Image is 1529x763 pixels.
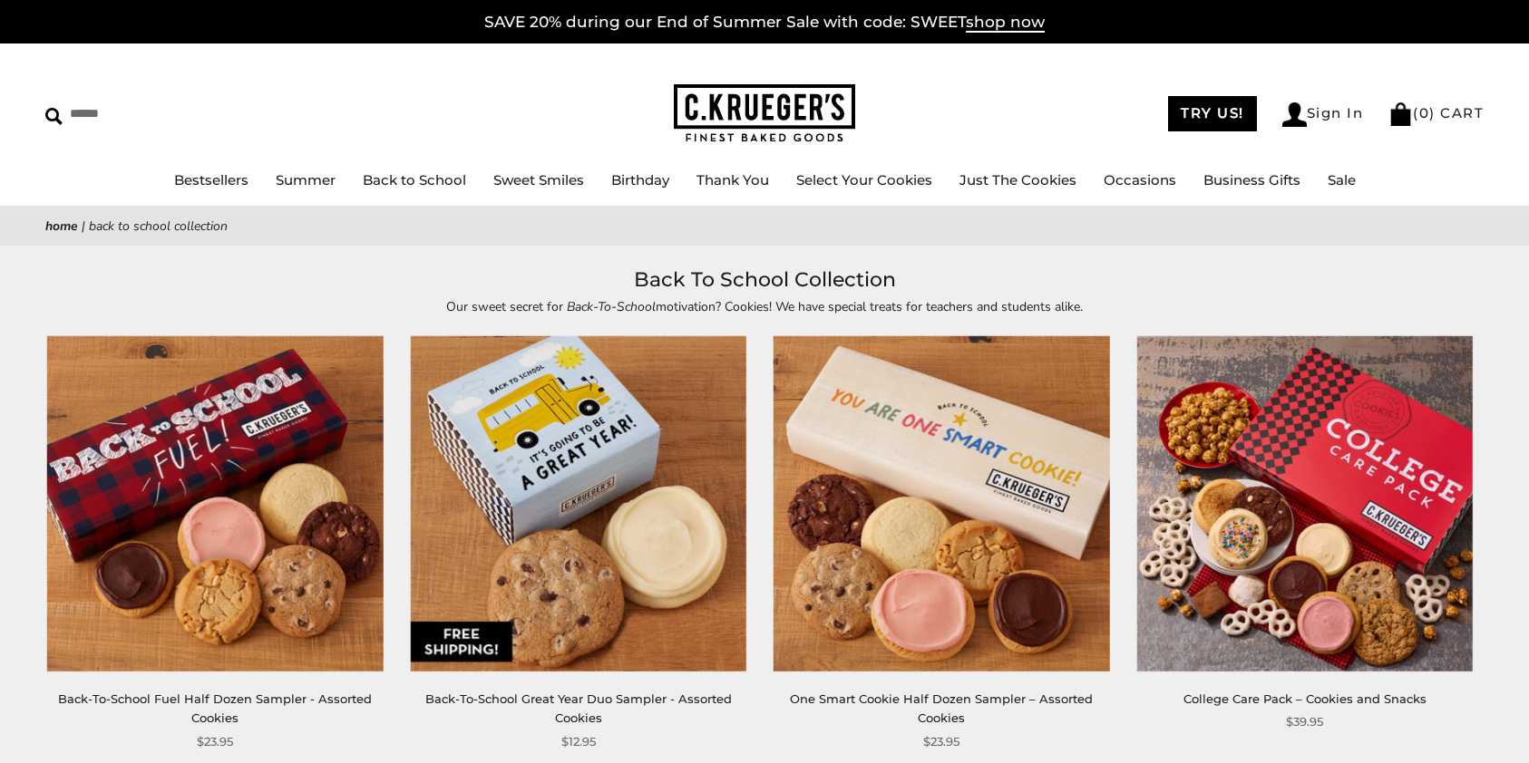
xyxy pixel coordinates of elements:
span: $12.95 [561,732,596,751]
a: Just The Cookies [959,171,1076,188]
a: Back to School [363,171,466,188]
a: Back-To-School Fuel Half Dozen Sampler - Assorted Cookies [58,691,372,725]
a: Bestsellers [174,171,248,188]
span: 0 [1419,104,1430,121]
a: One Smart Cookie Half Dozen Sampler – Assorted Cookies [790,691,1093,725]
span: shop now [966,13,1045,33]
a: Thank You [696,171,769,188]
span: $23.95 [197,732,233,751]
a: Occasions [1104,171,1176,188]
a: TRY US! [1168,96,1257,131]
img: Back-To-School Fuel Half Dozen Sampler - Assorted Cookies [47,336,383,671]
a: Summer [276,171,336,188]
img: One Smart Cookie Half Dozen Sampler – Assorted Cookies [774,336,1109,671]
a: Sign In [1282,102,1364,127]
img: Bag [1388,102,1413,126]
a: Business Gifts [1203,171,1300,188]
a: (0) CART [1388,104,1484,121]
img: Back-To-School Great Year Duo Sampler - Assorted Cookies [411,336,746,671]
img: Account [1282,102,1307,127]
a: Home [45,217,78,235]
input: Search [45,100,261,128]
span: $39.95 [1286,712,1323,731]
span: Our sweet secret for [446,298,567,315]
img: Search [45,108,63,125]
nav: breadcrumbs [45,216,1484,237]
a: Select Your Cookies [796,171,932,188]
h1: Back To School Collection [73,264,1456,296]
a: Sweet Smiles [493,171,584,188]
a: College Care Pack – Cookies and Snacks [1183,691,1427,706]
a: SAVE 20% during our End of Summer Sale with code: SWEETshop now [484,13,1045,33]
a: Birthday [611,171,669,188]
em: Back-To-School [567,298,656,315]
span: $23.95 [923,732,959,751]
img: C.KRUEGER'S [674,84,855,143]
a: Back-To-School Great Year Duo Sampler - Assorted Cookies [425,691,732,725]
a: Sale [1328,171,1356,188]
img: College Care Pack – Cookies and Snacks [1136,336,1472,671]
span: motivation? Cookies! We have special treats for teachers and students alike. [656,298,1083,315]
span: | [82,217,85,235]
span: Back To School Collection [89,217,228,235]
